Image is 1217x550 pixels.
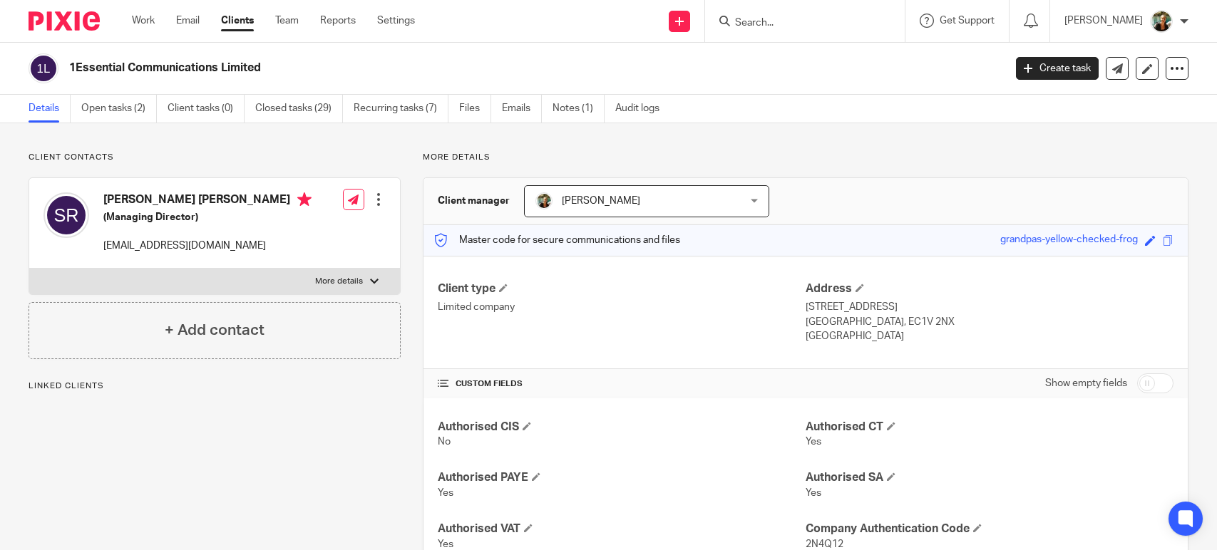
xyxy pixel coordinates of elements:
[806,315,1174,329] p: [GEOGRAPHIC_DATA], EC1V 2NX
[553,95,605,123] a: Notes (1)
[168,95,245,123] a: Client tasks (0)
[459,95,491,123] a: Files
[806,488,821,498] span: Yes
[29,11,100,31] img: Pixie
[29,95,71,123] a: Details
[255,95,343,123] a: Closed tasks (29)
[806,300,1174,314] p: [STREET_ADDRESS]
[438,522,806,536] h4: Authorised VAT
[438,470,806,485] h4: Authorised PAYE
[806,329,1174,343] p: [GEOGRAPHIC_DATA]
[297,192,312,207] i: Primary
[806,539,843,549] span: 2N4Q12
[1064,14,1143,28] p: [PERSON_NAME]
[221,14,254,28] a: Clients
[69,61,809,76] h2: 1Essential Communications Limited
[562,196,640,206] span: [PERSON_NAME]
[81,95,157,123] a: Open tasks (2)
[806,420,1174,435] h4: Authorised CT
[132,14,155,28] a: Work
[806,281,1174,296] h4: Address
[29,152,401,163] p: Client contacts
[438,539,453,549] span: Yes
[734,17,862,30] input: Search
[438,194,510,208] h3: Client manager
[806,437,821,447] span: Yes
[43,192,89,238] img: svg%3E
[103,192,312,210] h4: [PERSON_NAME] [PERSON_NAME]
[176,14,200,28] a: Email
[438,488,453,498] span: Yes
[806,470,1174,485] h4: Authorised SA
[315,276,363,287] p: More details
[165,319,265,341] h4: + Add contact
[29,380,401,392] p: Linked clients
[29,53,58,83] img: svg%3E
[940,16,995,26] span: Get Support
[438,300,806,314] p: Limited company
[438,420,806,435] h4: Authorised CIS
[103,239,312,253] p: [EMAIL_ADDRESS][DOMAIN_NAME]
[615,95,670,123] a: Audit logs
[377,14,415,28] a: Settings
[1045,376,1127,390] label: Show empty fields
[320,14,356,28] a: Reports
[423,152,1188,163] p: More details
[275,14,299,28] a: Team
[806,522,1174,536] h4: Company Authentication Code
[1000,232,1138,249] div: grandpas-yellow-checked-frog
[535,192,553,209] img: Photo2.jpg
[434,233,680,247] p: Master code for secure communications and files
[502,95,542,123] a: Emails
[438,281,806,296] h4: Client type
[438,378,806,390] h4: CUSTOM FIELDS
[1150,10,1173,33] img: Photo2.jpg
[103,210,312,224] h5: (Managing Director)
[438,437,451,447] span: No
[1016,57,1099,80] a: Create task
[354,95,448,123] a: Recurring tasks (7)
